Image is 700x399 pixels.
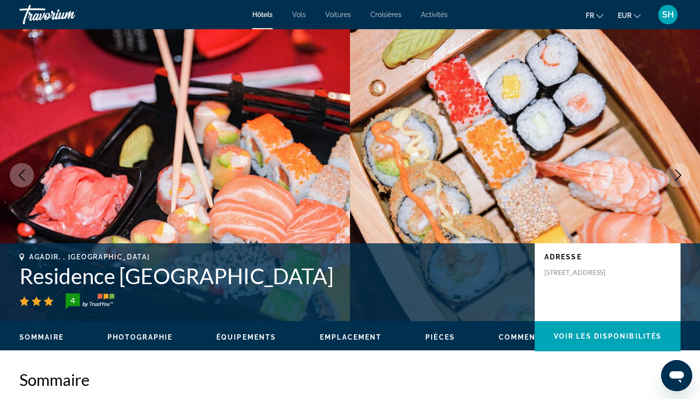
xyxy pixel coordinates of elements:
button: Next image [666,163,690,187]
a: Voitures [325,11,351,18]
a: Vols [292,11,306,18]
button: Photographie [107,333,173,342]
span: SH [662,10,674,19]
button: Emplacement [320,333,382,342]
button: Pièces [425,333,455,342]
div: 4 [63,294,82,306]
a: Croisières [370,11,402,18]
button: Voir les disponibilités [535,321,681,351]
button: Sommaire [19,333,64,342]
a: Travorium [19,2,117,27]
button: User Menu [655,4,681,25]
button: Change language [586,8,603,22]
button: Previous image [10,163,34,187]
a: Activités [421,11,448,18]
h2: Sommaire [19,370,681,389]
h1: Residence [GEOGRAPHIC_DATA] [19,263,525,289]
iframe: Bouton de lancement de la fenêtre de messagerie [661,360,692,391]
span: EUR [618,12,631,19]
span: Agadir, , [GEOGRAPHIC_DATA] [29,253,150,261]
span: Voir les disponibilités [554,332,662,340]
p: [STREET_ADDRESS] [544,268,622,277]
button: Change currency [618,8,641,22]
button: Commentaires [499,333,565,342]
p: Adresse [544,253,671,261]
span: fr [586,12,594,19]
button: Équipements [216,333,276,342]
a: Hôtels [252,11,273,18]
img: trustyou-badge-hor.svg [66,293,114,309]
